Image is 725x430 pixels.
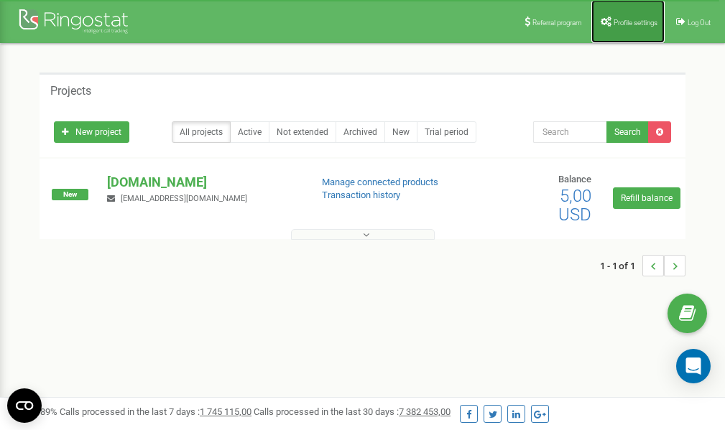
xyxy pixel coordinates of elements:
[60,406,251,417] span: Calls processed in the last 7 days :
[614,19,657,27] span: Profile settings
[558,174,591,184] span: Balance
[322,190,400,200] a: Transaction history
[107,173,298,192] p: [DOMAIN_NAME]
[200,406,251,417] u: 1 745 115,00
[606,121,649,143] button: Search
[50,85,91,98] h5: Projects
[336,121,385,143] a: Archived
[613,187,680,209] a: Refill balance
[254,406,451,417] span: Calls processed in the last 30 days :
[600,255,642,276] span: 1 - 1 of 1
[558,186,591,225] span: 5,00 USD
[399,406,451,417] u: 7 382 453,00
[688,19,711,27] span: Log Out
[121,194,247,203] span: [EMAIL_ADDRESS][DOMAIN_NAME]
[532,19,582,27] span: Referral program
[172,121,231,143] a: All projects
[600,240,685,291] nav: ...
[7,388,42,423] button: Open CMP widget
[676,349,711,383] div: Open Intercom Messenger
[417,121,476,143] a: Trial period
[54,121,129,143] a: New project
[230,121,269,143] a: Active
[52,189,88,200] span: New
[384,121,417,143] a: New
[322,177,438,187] a: Manage connected products
[533,121,607,143] input: Search
[269,121,336,143] a: Not extended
